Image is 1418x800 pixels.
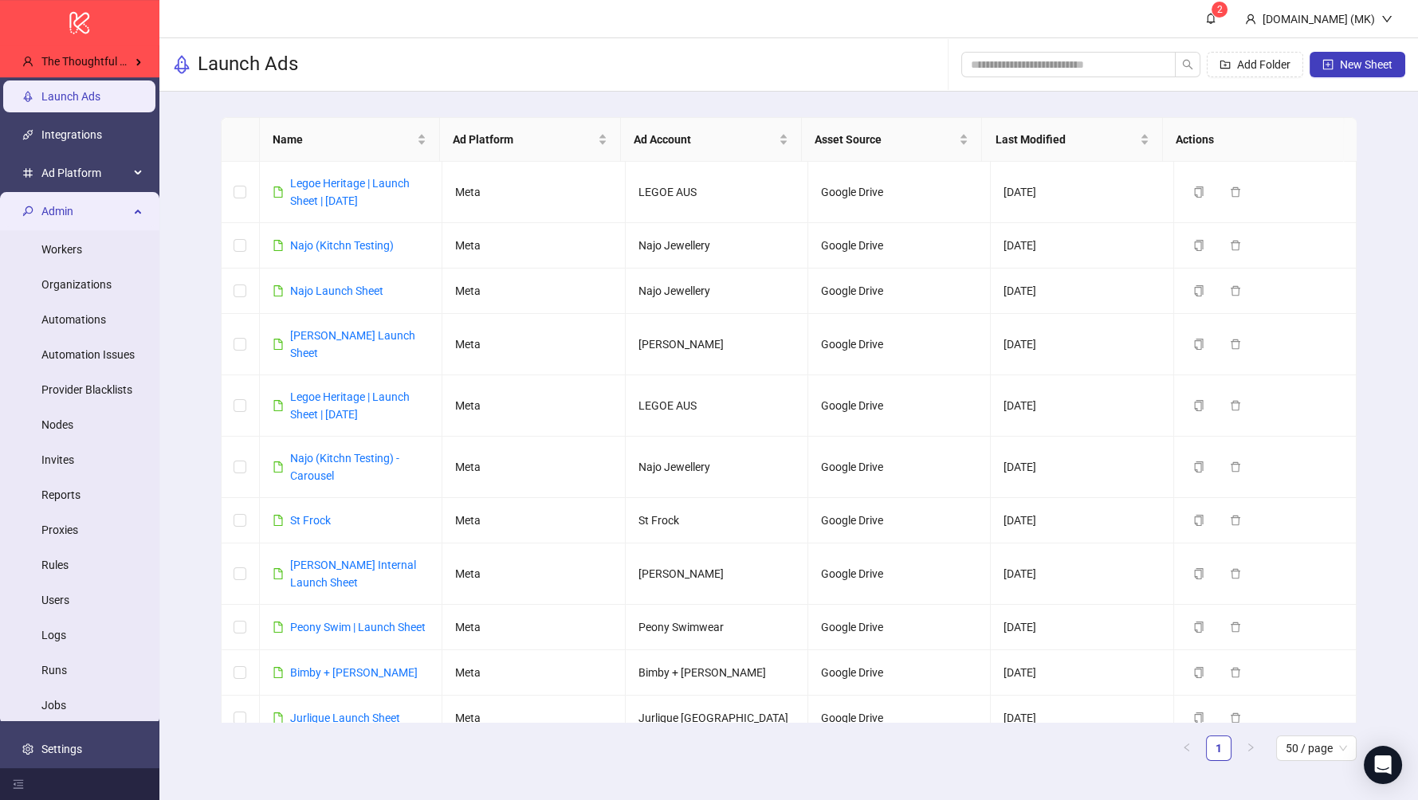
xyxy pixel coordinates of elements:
a: Automations [41,313,106,326]
td: Google Drive [808,650,991,696]
span: delete [1230,712,1241,724]
span: file [273,461,284,473]
td: Google Drive [808,223,991,269]
a: Najo (Kitchn Testing) - Carousel [290,452,399,482]
a: Provider Blacklists [41,383,132,396]
span: copy [1193,461,1204,473]
td: Meta [442,375,625,437]
th: Name [260,118,441,162]
h3: Launch Ads [198,52,298,77]
li: Next Page [1238,735,1263,761]
td: [DATE] [991,162,1173,223]
span: user [22,56,33,67]
td: Meta [442,269,625,314]
span: copy [1193,240,1204,251]
a: Najo (Kitchn Testing) [290,239,394,252]
sup: 2 [1212,2,1227,18]
span: copy [1193,712,1204,724]
td: Meta [442,696,625,741]
td: [DATE] [991,498,1173,543]
a: Launch Ads [41,90,100,103]
span: copy [1193,339,1204,350]
span: number [22,167,33,178]
div: [DOMAIN_NAME] (MK) [1256,10,1381,28]
span: delete [1230,622,1241,633]
span: file [273,622,284,633]
td: Google Drive [808,605,991,650]
td: [DATE] [991,650,1173,696]
span: New Sheet [1340,58,1392,71]
span: Asset Source [815,131,956,148]
td: [DATE] [991,269,1173,314]
a: Jobs [41,699,66,712]
a: Rules [41,559,69,571]
span: search [1182,59,1193,70]
span: Last Modified [995,131,1137,148]
td: St Frock [626,498,808,543]
td: LEGOE AUS [626,162,808,223]
span: rocket [172,55,191,74]
a: Jurlique Launch Sheet [290,712,400,724]
td: Meta [442,314,625,375]
span: copy [1193,622,1204,633]
a: Organizations [41,278,112,291]
span: plus-square [1322,59,1334,70]
span: left [1182,743,1192,752]
span: delete [1230,285,1241,296]
td: [DATE] [991,605,1173,650]
a: Invites [41,453,74,466]
span: copy [1193,515,1204,526]
span: 50 / page [1286,736,1347,760]
span: file [273,400,284,411]
button: Add Folder [1207,52,1303,77]
a: Automation Issues [41,348,135,361]
a: Bimby + [PERSON_NAME] [290,666,418,679]
a: Users [41,594,69,606]
th: Ad Account [621,118,802,162]
button: New Sheet [1310,52,1405,77]
span: Admin [41,195,129,227]
span: copy [1193,400,1204,411]
a: Reports [41,488,81,501]
td: [PERSON_NAME] [626,543,808,605]
span: file [273,712,284,724]
span: Name [273,131,414,148]
div: Open Intercom Messenger [1364,746,1402,784]
span: delete [1230,400,1241,411]
a: Legoe Heritage | Launch Sheet | [DATE] [290,177,410,207]
span: folder-add [1220,59,1231,70]
td: [DATE] [991,543,1173,605]
td: Meta [442,437,625,498]
a: Runs [41,664,67,676]
td: Bimby + [PERSON_NAME] [626,650,808,696]
td: Google Drive [808,269,991,314]
td: Meta [442,543,625,605]
span: key [22,206,33,217]
a: Najo Launch Sheet [290,284,383,297]
th: Last Modified [982,118,1163,162]
span: delete [1230,339,1241,350]
a: Workers [41,243,82,256]
a: Logs [41,629,66,641]
td: Meta [442,162,625,223]
button: left [1174,735,1200,761]
a: Proxies [41,524,78,536]
span: bell [1205,13,1216,24]
td: [PERSON_NAME] [626,314,808,375]
span: copy [1193,186,1204,198]
td: [DATE] [991,375,1173,437]
td: [DATE] [991,314,1173,375]
a: Legoe Heritage | Launch Sheet | [DATE] [290,390,410,421]
span: file [273,568,284,579]
td: Najo Jewellery [626,269,808,314]
button: right [1238,735,1263,761]
td: LEGOE AUS [626,375,808,437]
a: Nodes [41,418,73,431]
span: file [273,515,284,526]
span: right [1246,743,1255,752]
span: down [1381,14,1392,25]
span: 2 [1217,4,1223,15]
td: Najo Jewellery [626,223,808,269]
span: file [273,240,284,251]
th: Actions [1163,118,1344,162]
